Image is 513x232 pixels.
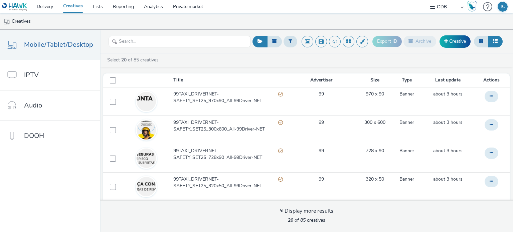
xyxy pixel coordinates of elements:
[319,91,324,97] a: 99
[440,35,471,47] a: Creative
[399,91,414,97] a: Banner
[488,36,503,47] button: Table
[137,149,156,168] img: 68b31ba9-5d15-4e74-92f9-447518e1eb1a.jpg
[288,217,325,223] span: of 85 creatives
[467,1,477,12] img: Hawk Academy
[109,36,251,47] input: Search...
[399,176,414,183] a: Banner
[173,176,286,193] a: 99TAXI_DRIVERNET-SAFETY_SET25_320x50_All-99Driver-NETPartially valid
[288,217,293,223] strong: 20
[173,119,286,136] a: 99TAXI_DRIVERNET-SAFETY_SET25_300x600_All-99Driver-NETPartially valid
[366,91,384,97] a: 970 x 90
[393,73,420,87] th: Type
[433,119,463,126] span: about 3 hours
[467,1,480,12] a: Hawk Academy
[173,91,278,104] span: 99TAXI_DRIVERNET-SAFETY_SET25_970x90_All-99Driver-NET
[319,176,324,183] a: 99
[173,73,286,87] th: Title
[173,91,286,108] a: 99TAXI_DRIVERNET-SAFETY_SET25_970x90_All-99Driver-NETPartially valid
[24,70,39,80] span: IPTV
[476,73,510,87] th: Actions
[319,148,324,154] a: 99
[474,36,488,47] button: Grid
[24,131,44,141] span: DOOH
[173,148,286,165] a: 99TAXI_DRIVERNET-SAFETY_SET25_728x90_All-99Driver-NETPartially valid
[433,176,463,182] span: about 3 hours
[278,176,283,183] div: Partially valid
[433,91,463,97] a: 18 September 2025, 18:28
[399,119,414,126] a: Banner
[173,176,278,190] span: 99TAXI_DRIVERNET-SAFETY_SET25_320x50_All-99Driver-NET
[107,57,161,63] a: Select of 85 creatives
[173,119,278,133] span: 99TAXI_DRIVERNET-SAFETY_SET25_300x600_All-99Driver-NET
[137,92,156,111] img: d84eec3e-c618-4a27-a3c2-6f4fe3a085d6.jpg
[137,177,156,196] img: 8b95135a-885c-4a03-920a-e7757e19df98.jpg
[356,73,394,87] th: Size
[399,148,414,154] a: Banner
[433,91,463,97] span: about 3 hours
[501,2,505,12] div: IC
[121,57,127,63] strong: 20
[173,148,278,161] span: 99TAXI_DRIVERNET-SAFETY_SET25_728x90_All-99Driver-NET
[2,3,27,11] img: undefined Logo
[420,73,476,87] th: Last update
[278,91,283,98] div: Partially valid
[433,148,463,154] span: about 3 hours
[364,119,385,126] a: 300 x 600
[366,148,384,154] a: 728 x 90
[433,148,463,154] a: 18 September 2025, 18:29
[278,119,283,126] div: Partially valid
[372,36,402,47] button: Export ID
[278,148,283,155] div: Partially valid
[319,119,324,126] a: 99
[137,110,156,149] img: 300afc29-6471-4005-b6d3-48afd68f306b.jpg
[286,73,356,87] th: Advertiser
[3,18,10,25] img: mobile
[24,100,42,110] span: Audio
[403,36,436,47] button: Archive
[366,176,384,183] a: 320 x 50
[433,176,463,183] a: 18 September 2025, 18:30
[280,207,333,215] div: Display more results
[24,40,93,49] span: Mobile/Tablet/Desktop
[433,119,463,126] a: 18 September 2025, 18:28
